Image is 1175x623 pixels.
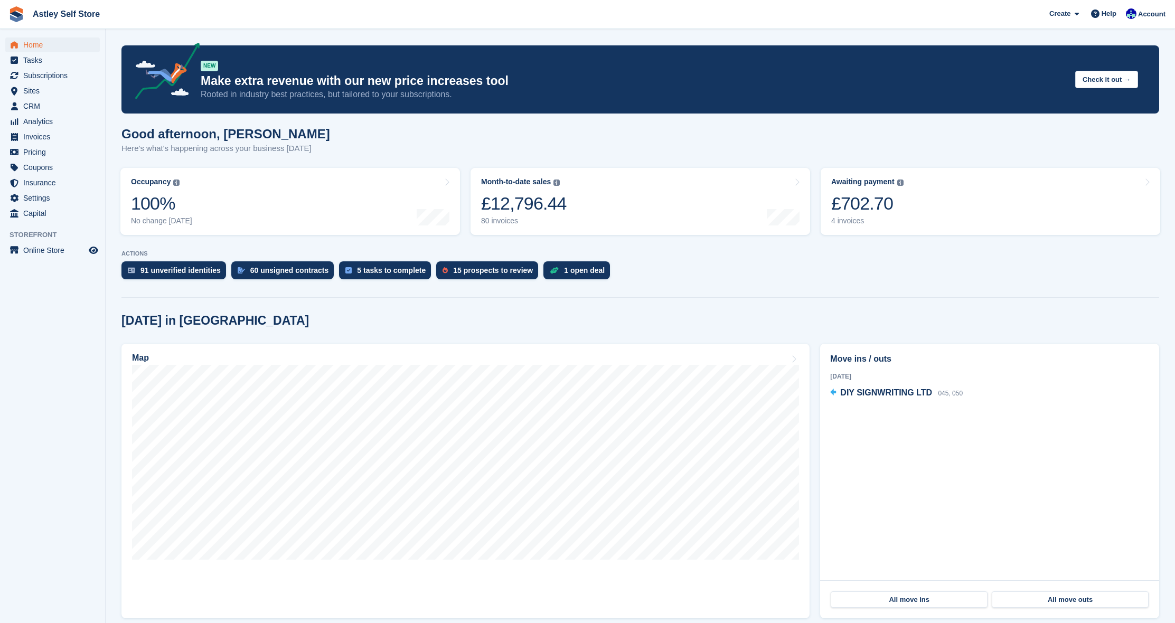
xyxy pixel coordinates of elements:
a: menu [5,160,100,175]
span: Sites [23,83,87,98]
img: contract_signature_icon-13c848040528278c33f63329250d36e43548de30e8caae1d1a13099fd9432cc5.svg [238,267,245,273]
span: 045, 050 [938,390,963,397]
img: verify_identity-adf6edd0f0f0b5bbfe63781bf79b02c33cf7c696d77639b501bdc392416b5a36.svg [128,267,135,273]
a: All move outs [992,591,1149,608]
div: Occupancy [131,177,171,186]
span: Help [1102,8,1116,19]
img: prospect-51fa495bee0391a8d652442698ab0144808aea92771e9ea1ae160a38d050c398.svg [443,267,448,273]
a: Awaiting payment £702.70 4 invoices [821,168,1160,235]
a: menu [5,53,100,68]
div: 5 tasks to complete [357,266,426,275]
span: Insurance [23,175,87,190]
a: 91 unverified identities [121,261,231,285]
div: NEW [201,61,218,71]
a: menu [5,37,100,52]
a: menu [5,243,100,258]
img: Gemma Parkinson [1126,8,1136,19]
div: No change [DATE] [131,216,192,225]
div: 4 invoices [831,216,904,225]
span: CRM [23,99,87,114]
img: stora-icon-8386f47178a22dfd0bd8f6a31ec36ba5ce8667c1dd55bd0f319d3a0aa187defe.svg [8,6,24,22]
div: Awaiting payment [831,177,895,186]
button: Check it out → [1075,71,1138,88]
a: Occupancy 100% No change [DATE] [120,168,460,235]
span: Subscriptions [23,68,87,83]
span: Pricing [23,145,87,159]
p: ACTIONS [121,250,1159,257]
a: 1 open deal [543,261,615,285]
span: Settings [23,191,87,205]
h1: Good afternoon, [PERSON_NAME] [121,127,330,141]
span: Tasks [23,53,87,68]
img: icon-info-grey-7440780725fd019a000dd9b08b2336e03edf1995a4989e88bcd33f0948082b44.svg [553,180,560,186]
span: Home [23,37,87,52]
img: deal-1b604bf984904fb50ccaf53a9ad4b4a5d6e5aea283cecdc64d6e3604feb123c2.svg [550,267,559,274]
a: Month-to-date sales £12,796.44 80 invoices [471,168,810,235]
img: icon-info-grey-7440780725fd019a000dd9b08b2336e03edf1995a4989e88bcd33f0948082b44.svg [173,180,180,186]
a: DIY SIGNWRITING LTD 045, 050 [830,386,963,400]
p: Here's what's happening across your business [DATE] [121,143,330,155]
div: [DATE] [830,372,1149,381]
span: Storefront [10,230,105,240]
a: menu [5,129,100,144]
a: All move ins [831,591,988,608]
a: menu [5,83,100,98]
div: £12,796.44 [481,193,567,214]
a: menu [5,206,100,221]
span: Online Store [23,243,87,258]
div: 91 unverified identities [140,266,221,275]
div: 60 unsigned contracts [250,266,329,275]
a: menu [5,145,100,159]
h2: Move ins / outs [830,353,1149,365]
a: menu [5,191,100,205]
span: Invoices [23,129,87,144]
a: 60 unsigned contracts [231,261,340,285]
a: Map [121,344,810,618]
a: Astley Self Store [29,5,104,23]
img: price-adjustments-announcement-icon-8257ccfd72463d97f412b2fc003d46551f7dbcb40ab6d574587a9cd5c0d94... [126,43,200,103]
p: Rooted in industry best practices, but tailored to your subscriptions. [201,89,1067,100]
span: Create [1049,8,1070,19]
a: 15 prospects to review [436,261,543,285]
div: Month-to-date sales [481,177,551,186]
span: DIY SIGNWRITING LTD [840,388,932,397]
div: 1 open deal [564,266,605,275]
img: icon-info-grey-7440780725fd019a000dd9b08b2336e03edf1995a4989e88bcd33f0948082b44.svg [897,180,904,186]
a: 5 tasks to complete [339,261,436,285]
div: 80 invoices [481,216,567,225]
span: Capital [23,206,87,221]
div: 100% [131,193,192,214]
span: Account [1138,9,1165,20]
div: 15 prospects to review [453,266,533,275]
a: menu [5,68,100,83]
div: £702.70 [831,193,904,214]
a: Preview store [87,244,100,257]
h2: [DATE] in [GEOGRAPHIC_DATA] [121,314,309,328]
p: Make extra revenue with our new price increases tool [201,73,1067,89]
span: Coupons [23,160,87,175]
span: Analytics [23,114,87,129]
a: menu [5,175,100,190]
h2: Map [132,353,149,363]
a: menu [5,114,100,129]
a: menu [5,99,100,114]
img: task-75834270c22a3079a89374b754ae025e5fb1db73e45f91037f5363f120a921f8.svg [345,267,352,273]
